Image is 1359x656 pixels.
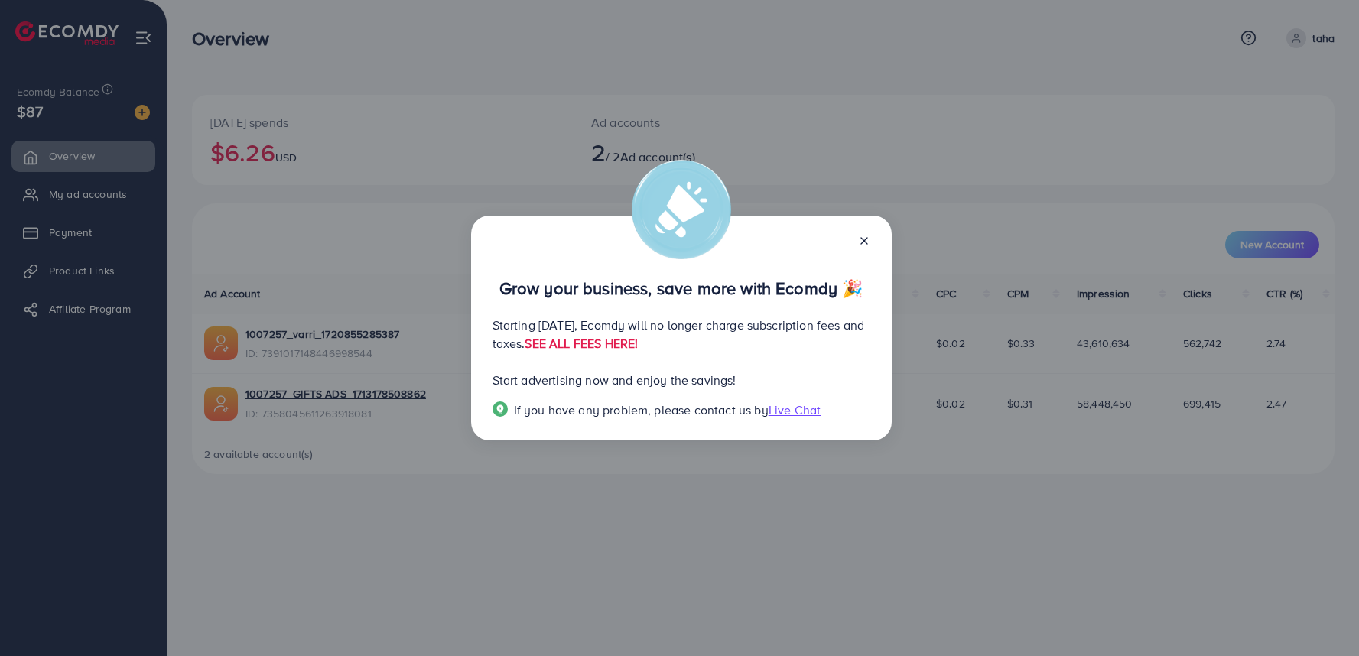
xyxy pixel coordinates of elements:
p: Grow your business, save more with Ecomdy 🎉 [493,279,870,297]
img: Popup guide [493,401,508,417]
a: SEE ALL FEES HERE! [525,335,638,352]
span: If you have any problem, please contact us by [514,401,769,418]
p: Starting [DATE], Ecomdy will no longer charge subscription fees and taxes. [493,316,870,352]
span: Live Chat [769,401,821,418]
p: Start advertising now and enjoy the savings! [493,371,870,389]
img: alert [632,160,731,259]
